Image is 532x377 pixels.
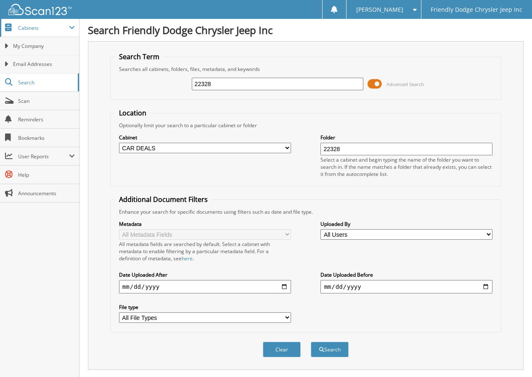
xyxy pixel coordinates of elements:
[115,208,497,215] div: Enhance your search for specific documents using filters such as date and file type.
[320,134,492,141] label: Folder
[119,271,291,278] label: Date Uploaded After
[311,342,349,357] button: Search
[320,156,492,178] div: Select a cabinet and begin typing the name of the folder you want to search in. If the name match...
[18,97,75,105] span: Scan
[115,65,497,73] div: Searches all cabinets, folders, files, metadata, and keywords
[119,304,291,311] label: File type
[18,24,69,31] span: Cabinets
[115,52,164,61] legend: Search Term
[115,122,497,129] div: Optionally limit your search to a particular cabinet or folder
[18,171,75,178] span: Help
[320,220,492,228] label: Uploaded By
[320,280,492,293] input: end
[119,280,291,293] input: start
[88,23,524,37] h1: Search Friendly Dodge Chrysler Jeep Inc
[18,153,69,160] span: User Reports
[18,79,74,86] span: Search
[119,134,291,141] label: Cabinet
[115,195,212,204] legend: Additional Document Filters
[115,108,151,118] legend: Location
[18,134,75,141] span: Bookmarks
[13,60,75,68] span: Email Addresses
[8,4,71,15] img: scan123-logo-white.svg
[320,271,492,278] label: Date Uploaded Before
[386,81,424,87] span: Advanced Search
[119,220,291,228] label: Metadata
[13,42,75,50] span: My Company
[431,7,522,12] span: Friendly Dodge Chrysler Jeep Inc
[263,342,301,357] button: Clear
[490,337,532,377] iframe: Chat Widget
[356,7,403,12] span: [PERSON_NAME]
[18,190,75,197] span: Announcements
[119,241,291,262] div: All metadata fields are searched by default. Select a cabinet with metadata to enable filtering b...
[18,116,75,123] span: Reminders
[182,255,193,262] a: here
